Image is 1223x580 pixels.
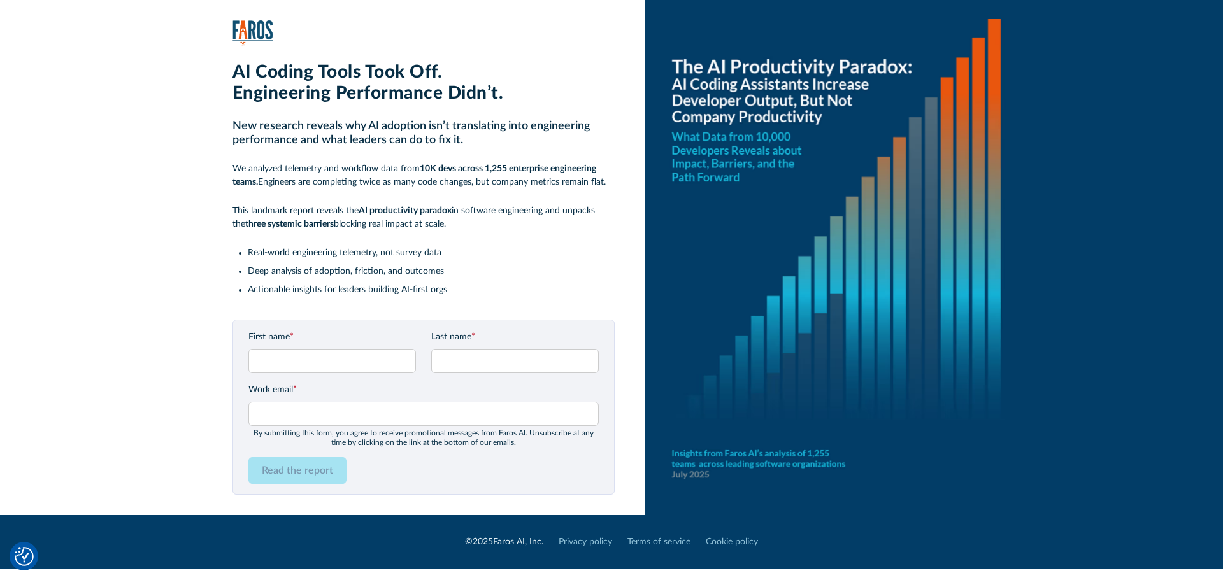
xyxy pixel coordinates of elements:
li: Real-world engineering telemetry, not survey data [248,246,615,260]
label: Last name [431,330,599,344]
h2: New research reveals why AI adoption isn’t translating into engineering performance and what lead... [232,120,615,147]
span: 2025 [473,537,493,546]
strong: AI productivity paradox [359,206,452,215]
p: This landmark report reveals the in software engineering and unpacks the blocking real impact at ... [232,204,615,231]
a: Privacy policy [559,535,612,549]
strong: 10K devs across 1,255 enterprise engineering teams. [232,164,596,187]
li: Deep analysis of adoption, friction, and outcomes [248,265,615,278]
button: Cookie Settings [15,547,34,566]
label: Work email [248,383,599,397]
h1: Engineering Performance Didn’t. [232,83,615,104]
input: Read the report [248,457,347,484]
label: First name [248,330,416,344]
form: Email Form [248,330,599,484]
li: Actionable insights for leaders building AI-first orgs [248,283,615,297]
div: © Faros AI, Inc. [465,535,543,549]
a: Cookie policy [706,535,758,549]
h1: AI Coding Tools Took Off. [232,62,615,83]
img: Faros Logo [232,20,273,46]
strong: three systemic barriers [245,220,334,229]
a: Terms of service [627,535,690,549]
div: By submitting this form, you agree to receive promotional messages from Faros Al. Unsubscribe at ... [248,428,599,447]
p: We analyzed telemetry and workflow data from Engineers are completing twice as many code changes,... [232,162,615,189]
img: Revisit consent button [15,547,34,566]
